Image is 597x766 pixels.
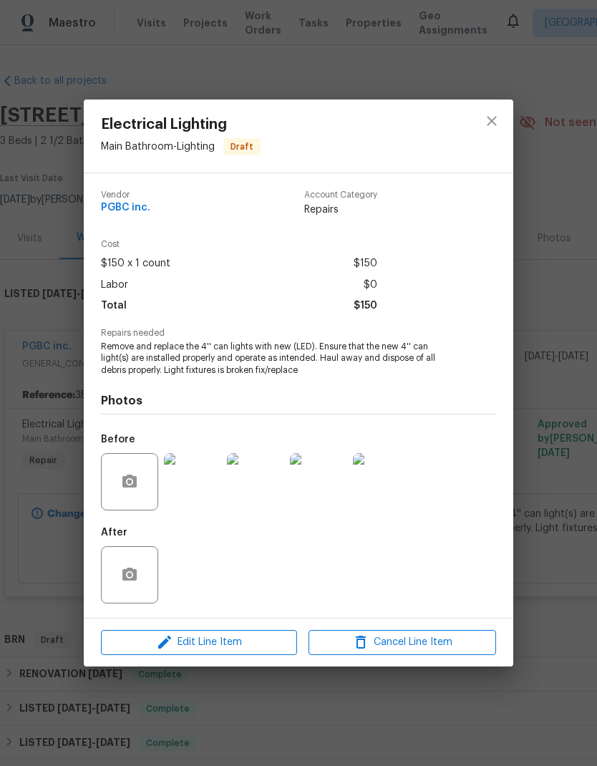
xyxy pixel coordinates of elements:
span: Electrical Lighting [101,117,261,132]
span: $150 [354,253,377,274]
span: Repairs [304,203,377,217]
span: $150 [354,296,377,316]
span: $0 [364,275,377,296]
button: close [475,104,509,138]
span: Cancel Line Item [313,634,492,651]
h5: After [101,528,127,538]
h5: Before [101,435,135,445]
span: Repairs needed [101,329,496,338]
span: Edit Line Item [105,634,293,651]
button: Edit Line Item [101,630,297,655]
span: Total [101,296,127,316]
span: Remove and replace the 4'' can lights with new (LED). Ensure that the new 4'' can light(s) are in... [101,341,457,377]
span: Account Category [304,190,377,200]
span: Main Bathroom - Lighting [101,142,215,152]
h4: Photos [101,394,496,408]
span: PGBC inc. [101,203,150,213]
button: Cancel Line Item [309,630,496,655]
span: Vendor [101,190,150,200]
span: $150 x 1 count [101,253,170,274]
span: Draft [225,140,259,154]
span: Cost [101,240,377,249]
span: Labor [101,275,128,296]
